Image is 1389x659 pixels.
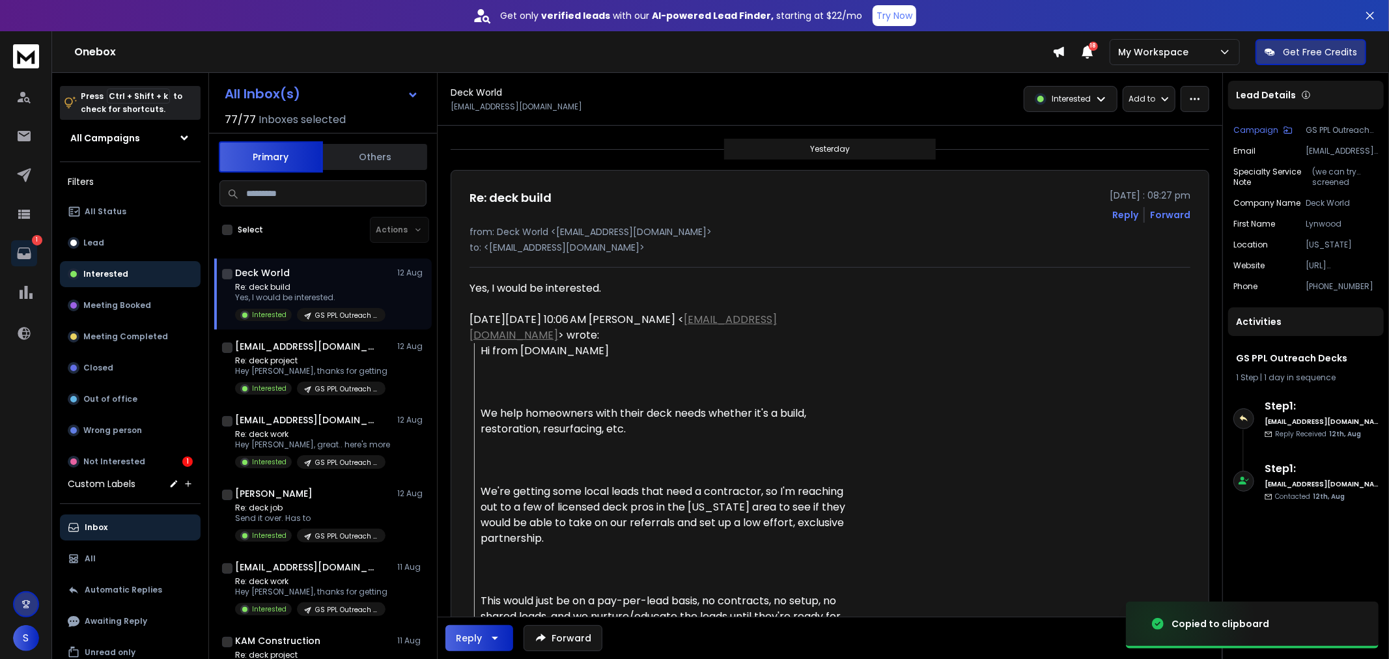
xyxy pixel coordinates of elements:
[235,282,386,292] p: Re: deck build
[83,269,128,279] p: Interested
[235,513,386,524] p: Send it over. Has to
[1228,307,1384,336] div: Activities
[1089,42,1098,51] span: 18
[1306,198,1379,208] p: Deck World
[235,340,378,353] h1: [EMAIL_ADDRESS][DOMAIN_NAME]
[1233,198,1300,208] p: Company Name
[60,449,201,475] button: Not Interested1
[1256,39,1366,65] button: Get Free Credits
[1306,146,1379,156] p: [EMAIL_ADDRESS][DOMAIN_NAME]
[252,531,287,540] p: Interested
[445,625,513,651] button: Reply
[1275,492,1345,501] p: Contacted
[1233,146,1256,156] p: Email
[877,9,912,22] p: Try Now
[60,324,201,350] button: Meeting Completed
[83,456,145,467] p: Not Interested
[1052,94,1091,104] p: Interested
[60,261,201,287] button: Interested
[85,616,147,626] p: Awaiting Reply
[1264,372,1336,383] span: 1 day in sequence
[810,144,850,154] p: Yesterday
[315,458,378,468] p: GS PPL Outreach Decks
[13,44,39,68] img: logo
[1129,94,1155,104] p: Add to
[225,112,256,128] span: 77 / 77
[60,125,201,151] button: All Campaigns
[85,522,107,533] p: Inbox
[235,576,387,587] p: Re: deck work
[60,546,201,572] button: All
[1112,208,1138,221] button: Reply
[235,587,387,597] p: Hey [PERSON_NAME], thanks for getting
[1236,372,1376,383] div: |
[524,625,602,651] button: Forward
[60,608,201,634] button: Awaiting Reply
[252,604,287,614] p: Interested
[83,425,142,436] p: Wrong person
[873,5,916,26] button: Try Now
[451,102,582,112] p: [EMAIL_ADDRESS][DOMAIN_NAME]
[235,414,378,427] h1: [EMAIL_ADDRESS][DOMAIN_NAME]
[1306,219,1379,229] p: Lynwood
[1312,167,1379,188] p: (we can try screened porches, sunroom conversions, wall cladding as well)
[252,457,287,467] p: Interested
[235,634,320,647] h1: KAM Construction
[238,225,263,235] label: Select
[1306,281,1379,292] p: [PHONE_NUMBER]
[81,90,182,116] p: Press to check for shortcuts.
[68,477,135,490] h3: Custom Labels
[1233,125,1278,135] p: Campaign
[315,311,378,320] p: GS PPL Outreach Decks
[1233,281,1257,292] p: Phone
[252,310,287,320] p: Interested
[60,173,201,191] h3: Filters
[470,189,552,207] h1: Re: deck build
[235,487,313,500] h1: [PERSON_NAME]
[397,268,427,278] p: 12 Aug
[74,44,1052,60] h1: Onebox
[85,647,135,658] p: Unread only
[1306,125,1379,135] p: GS PPL Outreach Decks
[470,312,850,343] div: [DATE][DATE] 10:06 AM [PERSON_NAME] < > wrote:
[315,605,378,615] p: GS PPL Outreach Decks
[1275,429,1361,439] p: Reply Received
[235,503,386,513] p: Re: deck job
[182,456,193,467] div: 1
[60,199,201,225] button: All Status
[652,9,774,22] strong: AI-powered Lead Finder,
[70,132,140,145] h1: All Campaigns
[1236,352,1376,365] h1: GS PPL Outreach Decks
[397,415,427,425] p: 12 Aug
[83,238,104,248] p: Lead
[397,562,427,572] p: 11 Aug
[323,143,427,171] button: Others
[1265,461,1379,477] h6: Step 1 :
[470,225,1190,238] p: from: Deck World <[EMAIL_ADDRESS][DOMAIN_NAME]>
[500,9,862,22] p: Get only with our starting at $22/mo
[1265,399,1379,414] h6: Step 1 :
[235,366,387,376] p: Hey [PERSON_NAME], thanks for getting
[13,625,39,651] button: S
[235,561,378,574] h1: [EMAIL_ADDRESS][DOMAIN_NAME]
[1265,479,1379,489] h6: [EMAIL_ADDRESS][DOMAIN_NAME]
[397,488,427,499] p: 12 Aug
[1118,46,1194,59] p: My Workspace
[60,577,201,603] button: Automatic Replies
[1110,189,1190,202] p: [DATE] : 08:27 pm
[83,363,113,373] p: Closed
[1306,240,1379,250] p: [US_STATE]
[60,417,201,443] button: Wrong person
[470,281,850,296] div: Yes, I would be interested.
[235,292,386,303] p: Yes, I would be interested.
[60,292,201,318] button: Meeting Booked
[397,341,427,352] p: 12 Aug
[1313,492,1345,501] span: 12th, Aug
[85,206,126,217] p: All Status
[235,429,390,440] p: Re: deck work
[85,554,96,564] p: All
[456,632,482,645] div: Reply
[1150,208,1190,221] div: Forward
